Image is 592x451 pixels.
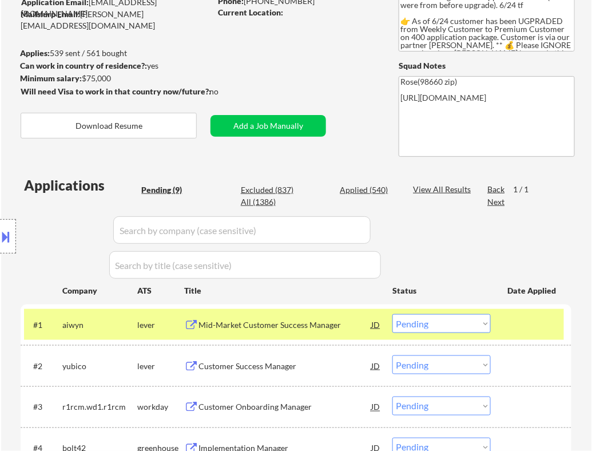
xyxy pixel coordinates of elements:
[218,7,283,17] strong: Current Location:
[241,184,298,196] div: Excluded (837)
[210,115,326,137] button: Add a Job Manually
[33,402,53,413] div: #3
[241,196,298,208] div: All (1386)
[340,184,397,196] div: Applied (540)
[20,60,207,72] div: yes
[198,402,371,413] div: Customer Onboarding Manager
[20,48,50,58] strong: Applies:
[507,285,558,296] div: Date Applied
[370,314,382,335] div: JD
[113,216,371,244] input: Search by company (case sensitive)
[370,355,382,376] div: JD
[487,196,506,208] div: Next
[392,280,491,300] div: Status
[413,184,474,195] div: View All Results
[21,9,210,31] div: [PERSON_NAME][EMAIL_ADDRESS][DOMAIN_NAME]
[198,361,371,372] div: Customer Success Manager
[487,184,506,195] div: Back
[399,60,575,72] div: Squad Notes
[209,86,242,97] div: no
[21,9,80,19] strong: Mailslurp Email:
[137,402,184,413] div: workday
[184,285,382,296] div: Title
[62,402,137,413] div: r1rcm.wd1.r1rcm
[198,319,371,331] div: Mid-Market Customer Success Manager
[20,61,147,70] strong: Can work in country of residence?:
[109,251,381,279] input: Search by title (case sensitive)
[20,48,210,59] div: 539 sent / 561 bought
[370,397,382,417] div: JD
[513,184,539,195] div: 1 / 1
